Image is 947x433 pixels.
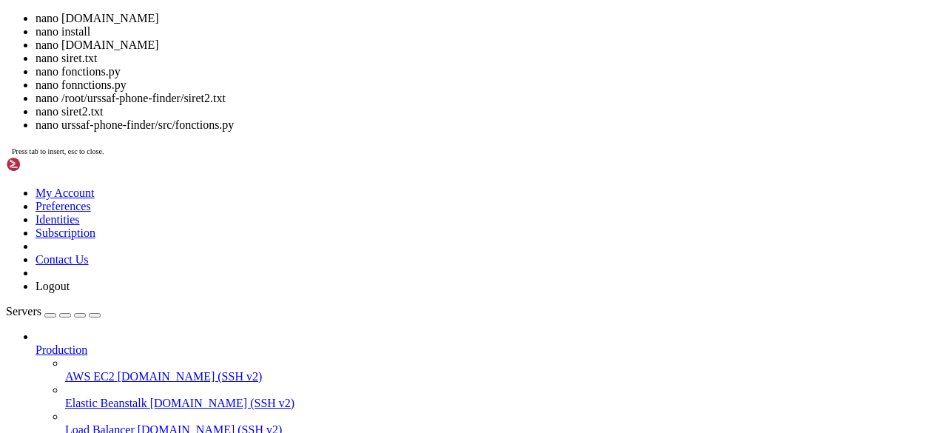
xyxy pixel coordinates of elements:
li: nano urssaf-phone-finder/src/fonctions.py [36,118,941,132]
li: Elastic Beanstalk [DOMAIN_NAME] (SSH v2) [65,383,941,410]
a: Servers [6,305,101,318]
li: nano /root/urssaf-phone-finder/siret2.txt [36,92,941,105]
li: nano [DOMAIN_NAME] [36,12,941,25]
li: nano fonctions.py [36,65,941,78]
li: nano install [36,25,941,38]
x-row: root@vps:~/pbx# nano [6,245,754,258]
li: nano [DOMAIN_NAME] [36,38,941,52]
span: Servers [6,305,41,318]
li: nano fonnctions.py [36,78,941,92]
img: Shellngn [6,157,91,172]
x-row: To restore this content, you can run the 'unminimize' command. [6,119,754,132]
a: Elastic Beanstalk [DOMAIN_NAME] (SSH v2) [65,397,941,410]
x-row: root@vps:~/pbx# rm [DOMAIN_NAME] [6,232,754,245]
li: nano siret.txt [36,52,941,65]
span: Production [36,343,87,356]
a: AWS EC2 [DOMAIN_NAME] (SSH v2) [65,370,941,383]
span: Press tab to insert, esc to close. [12,147,104,155]
x-row: * Support: [URL][DOMAIN_NAME] [6,56,754,69]
x-row: * Documentation: [URL][DOMAIN_NAME] [6,31,754,44]
x-row: not required on a system that users do not log into. [6,94,754,107]
x-row: Welcome to Ubuntu 24.04.3 LTS (GNU/Linux 6.8.0-71-generic x86_64) [6,6,754,19]
a: Identities [36,213,80,226]
span: pbx [148,157,166,169]
span: trading_project [178,157,266,169]
x-row: root@vps:~# cd pbx [6,195,754,207]
span: Live-Tools-V2 [6,157,83,169]
a: Preferences [36,200,91,212]
span: [DOMAIN_NAME] (SSH v2) [118,370,263,383]
span: Elastic Beanstalk [65,397,147,409]
span: AWS EC2 [65,370,115,383]
x-row: root@vps:~# ls [6,144,754,157]
a: My Account [36,187,95,199]
x-row: cronlog.log [6,157,754,169]
x-row: [DOMAIN_NAME] [DOMAIN_NAME] [6,220,754,232]
span: [DOMAIN_NAME] (SSH v2) [150,397,295,409]
x-row: * Management: [URL][DOMAIN_NAME] [6,44,754,56]
x-row: root@vps:~# cd pbbx [6,169,754,182]
x-row: root@vps:~/pbx# ls [6,207,754,220]
a: Contact Us [36,253,89,266]
x-row: This system has been minimized by removing packages and content that are [6,81,754,94]
a: Logout [36,280,70,292]
x-row: -bash: cd: pbbx: No such file or directory [6,182,754,195]
a: Production [36,343,941,357]
x-row: Last login: [DATE] from [TECHNICAL_ID] [6,132,754,144]
a: Subscription [36,226,95,239]
div: (21, 19) [137,245,143,258]
li: AWS EC2 [DOMAIN_NAME] (SSH v2) [65,357,941,383]
li: nano siret2.txt [36,105,941,118]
